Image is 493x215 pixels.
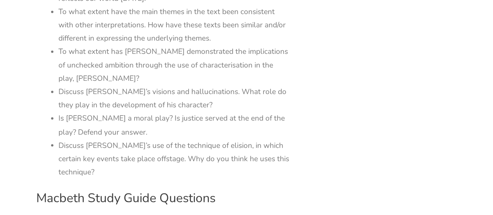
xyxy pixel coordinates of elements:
[58,85,290,112] li: Discuss [PERSON_NAME]’s visions and hallucinations. What role do they play in the development of ...
[363,127,493,215] iframe: Chat Widget
[58,45,290,85] li: To what extent has [PERSON_NAME] demonstrated the implications of unchecked ambition through the ...
[58,112,290,138] li: Is [PERSON_NAME] a moral play? Is justice served at the end of the play? Defend your answer.
[58,139,290,179] li: Discuss [PERSON_NAME]’s use of the technique of elision, in which certain key events take place o...
[36,190,290,206] h2: Macbeth Study Guide Questions
[58,5,290,45] li: To what extent have the main themes in the text been consistent with other interpretations. How h...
